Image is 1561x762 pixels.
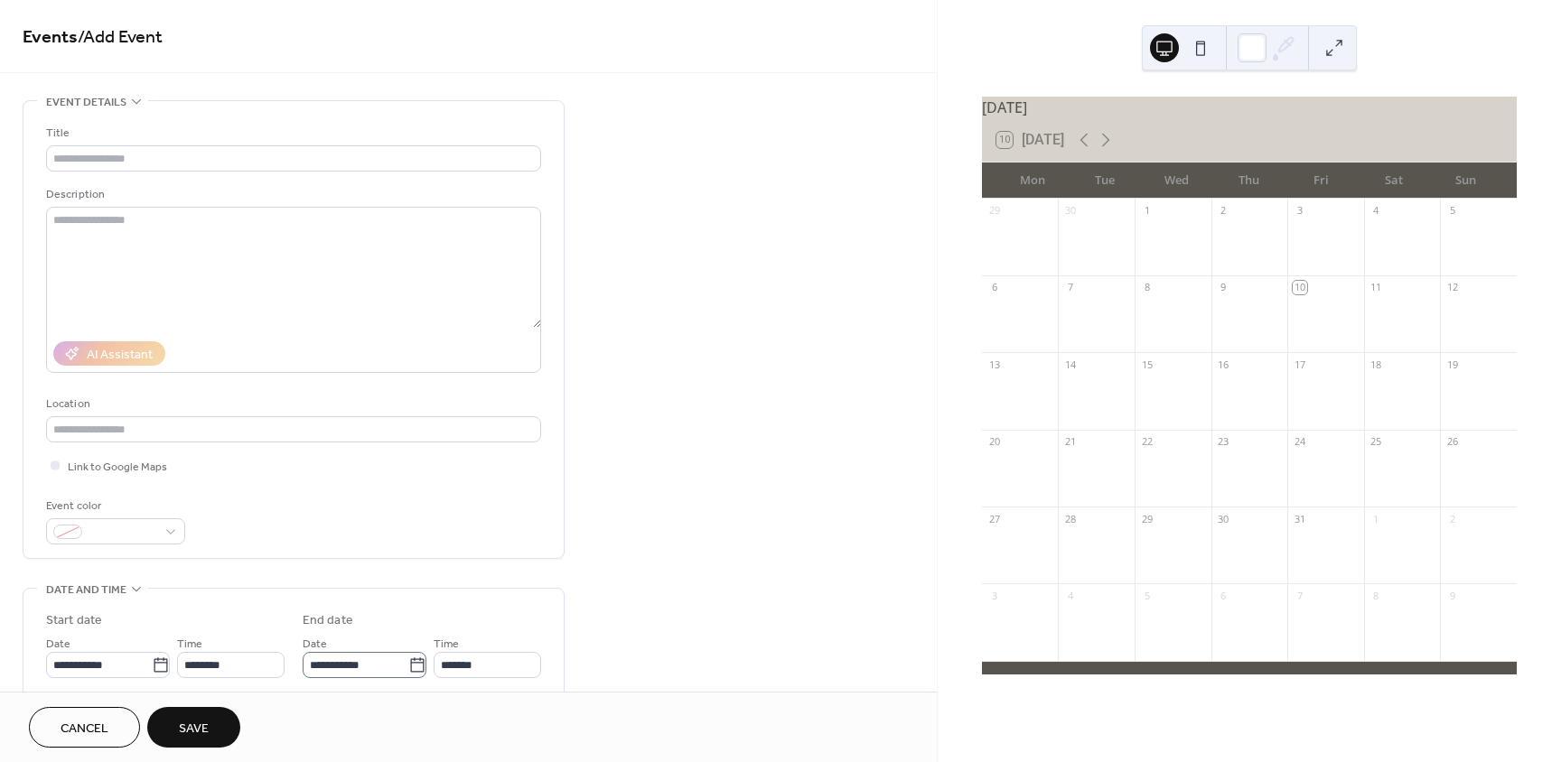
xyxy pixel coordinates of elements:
[46,611,102,630] div: Start date
[1445,358,1459,371] div: 19
[46,497,182,516] div: Event color
[1369,589,1383,602] div: 8
[46,395,537,414] div: Location
[1445,204,1459,218] div: 5
[1358,163,1430,199] div: Sat
[982,97,1517,118] div: [DATE]
[147,707,240,748] button: Save
[46,635,70,654] span: Date
[46,124,537,143] div: Title
[1293,435,1306,449] div: 24
[46,93,126,112] span: Event details
[1217,435,1230,449] div: 23
[1293,281,1306,294] div: 10
[1140,281,1154,294] div: 8
[23,20,78,55] a: Events
[1140,204,1154,218] div: 1
[987,204,1001,218] div: 29
[1445,435,1459,449] div: 26
[1369,512,1383,525] div: 1
[1430,163,1502,199] div: Sun
[1293,204,1306,218] div: 3
[68,458,167,477] span: Link to Google Maps
[1063,281,1077,294] div: 7
[1369,358,1383,371] div: 18
[987,589,1001,602] div: 3
[46,185,537,204] div: Description
[1063,435,1077,449] div: 21
[1369,281,1383,294] div: 11
[987,512,1001,525] div: 27
[1063,589,1077,602] div: 4
[1285,163,1358,199] div: Fri
[996,163,1069,199] div: Mon
[1217,589,1230,602] div: 6
[1217,358,1230,371] div: 16
[987,435,1001,449] div: 20
[1140,358,1154,371] div: 15
[1293,358,1306,371] div: 17
[434,635,459,654] span: Time
[1217,512,1230,525] div: 30
[46,581,126,599] span: Date and time
[1217,204,1230,218] div: 2
[1293,512,1306,525] div: 31
[1063,358,1077,371] div: 14
[1213,163,1285,199] div: Thu
[1369,204,1383,218] div: 4
[61,720,108,739] span: Cancel
[303,611,353,630] div: End date
[1140,435,1154,449] div: 22
[987,281,1001,294] div: 6
[1069,163,1141,199] div: Tue
[987,358,1001,371] div: 13
[1063,512,1077,525] div: 28
[1063,204,1077,218] div: 30
[1369,435,1383,449] div: 25
[1140,589,1154,602] div: 5
[177,635,202,654] span: Time
[1140,512,1154,525] div: 29
[1445,589,1459,602] div: 9
[179,720,209,739] span: Save
[1293,589,1306,602] div: 7
[1141,163,1213,199] div: Wed
[1217,281,1230,294] div: 9
[1445,512,1459,525] div: 2
[1445,281,1459,294] div: 12
[78,20,163,55] span: / Add Event
[303,635,327,654] span: Date
[29,707,140,748] button: Cancel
